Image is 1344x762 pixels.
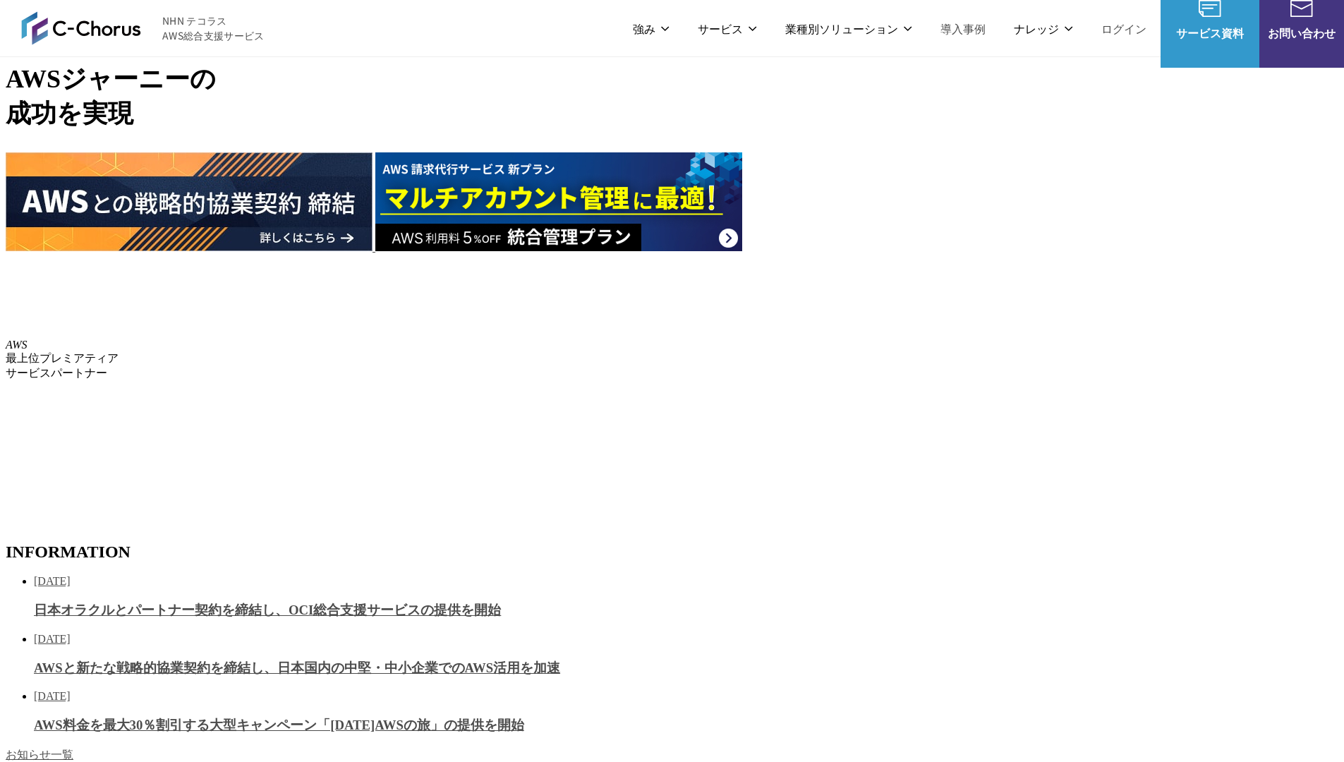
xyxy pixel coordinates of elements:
a: 導入事例 [940,20,986,37]
img: 契約件数 [6,395,192,524]
span: [DATE] [34,575,71,587]
span: [DATE] [34,690,71,702]
a: ログイン [1101,20,1146,37]
a: [DATE] 日本オラクルとパートナー契約を締結し、OCI総合支援サービスの提供を開始 [34,575,1338,619]
p: 業種別ソリューション [785,20,912,37]
p: ナレッジ [1014,20,1073,37]
a: AWS請求代行サービス 統合管理プラン [375,241,742,253]
img: AWS総合支援サービス C-Chorus [21,11,141,45]
h2: INFORMATION [6,543,1338,562]
a: [DATE] AWSと新たな戦略的協業契約を締結し、日本国内の中堅・中小企業でのAWS活用を加速 [34,633,1338,677]
h3: AWSと新たな戦略的協業契約を締結し、日本国内の中堅・中小企業でのAWS活用を加速 [34,659,1338,677]
p: 最上位プレミアティア サービスパートナー [6,339,1338,381]
p: 強み [633,20,670,37]
em: AWS [6,339,28,351]
h1: AWS ジャーニーの 成功を実現 [6,62,1338,131]
h3: AWS料金を最大30％割引する大型キャンペーン「[DATE]AWSの旅」の提供を開始 [34,716,1338,734]
img: AWS請求代行サービス 統合管理プラン [375,152,742,251]
span: お問い合わせ [1259,24,1344,42]
h3: 日本オラクルとパートナー契約を締結し、OCI総合支援サービスの提供を開始 [34,601,1338,619]
a: AWS総合支援サービス C-Chorus NHN テコラスAWS総合支援サービス [21,11,265,45]
a: AWSとの戦略的協業契約 締結 [6,241,375,253]
span: NHN テコラス AWS総合支援サービス [162,13,265,43]
span: サービス資料 [1161,24,1259,42]
img: AWSとの戦略的協業契約 締結 [6,152,373,251]
a: お知らせ一覧 [6,749,73,761]
p: サービス [698,20,757,37]
a: [DATE] AWS料金を最大30％割引する大型キャンペーン「[DATE]AWSの旅」の提供を開始 [34,690,1338,734]
img: AWSプレミアティアサービスパートナー [6,261,69,325]
span: [DATE] [34,633,71,645]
